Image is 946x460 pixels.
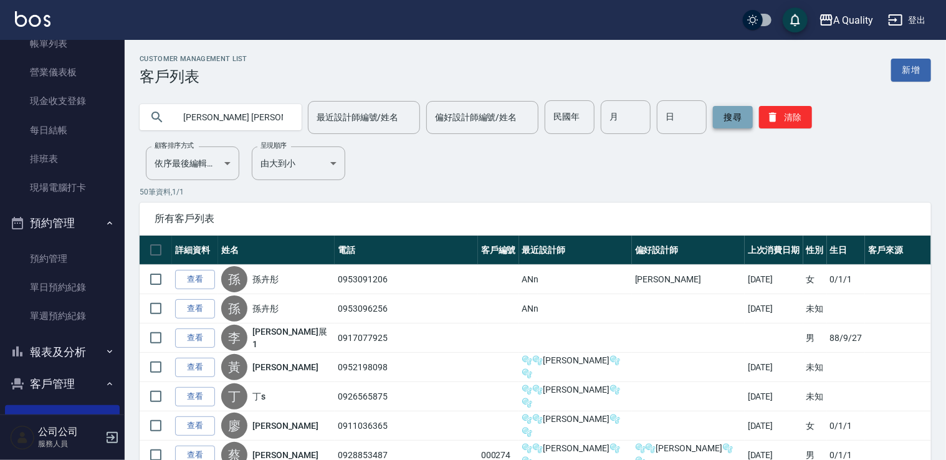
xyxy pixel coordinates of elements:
[803,323,827,353] td: 男
[803,294,827,323] td: 未知
[803,353,827,382] td: 未知
[38,438,102,449] p: 服務人員
[814,7,879,33] button: A Quality
[478,236,519,265] th: 客戶編號
[175,387,215,406] a: 查看
[519,265,632,294] td: ANn
[803,411,827,441] td: 女
[218,236,335,265] th: 姓名
[10,425,35,450] img: Person
[221,266,247,292] div: 孫
[175,270,215,289] a: 查看
[745,236,803,265] th: 上次消費日期
[252,146,345,180] div: 由大到小
[172,236,218,265] th: 詳細資料
[140,186,931,198] p: 50 筆資料, 1 / 1
[252,390,265,403] a: 丁s
[5,116,120,145] a: 每日結帳
[803,236,827,265] th: 性別
[335,265,478,294] td: 0953091206
[632,265,745,294] td: [PERSON_NAME]
[827,265,866,294] td: 0/1/1
[335,411,478,441] td: 0911036365
[827,411,866,441] td: 0/1/1
[759,106,812,128] button: 清除
[15,11,50,27] img: Logo
[335,323,478,353] td: 0917077925
[175,416,215,436] a: 查看
[5,87,120,115] a: 現金收支登錄
[146,146,239,180] div: 依序最後編輯時間
[5,58,120,87] a: 營業儀表板
[865,236,931,265] th: 客戶來源
[335,294,478,323] td: 0953096256
[713,106,753,128] button: 搜尋
[5,244,120,273] a: 預約管理
[175,358,215,377] a: 查看
[519,411,632,441] td: 🫧🫧[PERSON_NAME]🫧🫧
[5,368,120,400] button: 客戶管理
[783,7,808,32] button: save
[140,68,247,85] h3: 客戶列表
[252,273,279,285] a: 孫卉彤
[335,382,478,411] td: 0926565875
[519,236,632,265] th: 最近設計師
[745,382,803,411] td: [DATE]
[221,325,247,351] div: 李
[221,295,247,322] div: 孫
[632,236,745,265] th: 偏好設計師
[519,294,632,323] td: ANn
[221,354,247,380] div: 黃
[5,405,120,434] a: 客戶列表
[175,299,215,319] a: 查看
[140,55,247,63] h2: Customer Management List
[221,383,247,410] div: 丁
[335,236,478,265] th: 電話
[252,302,279,315] a: 孫卉彤
[891,59,931,82] a: 新增
[252,325,332,350] a: [PERSON_NAME]展1
[745,265,803,294] td: [DATE]
[745,353,803,382] td: [DATE]
[5,336,120,368] button: 報表及分析
[155,213,916,225] span: 所有客戶列表
[5,273,120,302] a: 單日預約紀錄
[827,236,866,265] th: 生日
[803,265,827,294] td: 女
[745,294,803,323] td: [DATE]
[519,353,632,382] td: 🫧🫧[PERSON_NAME]🫧🫧
[335,353,478,382] td: 0952198098
[5,145,120,173] a: 排班表
[260,141,287,150] label: 呈現順序
[252,419,318,432] a: [PERSON_NAME]
[5,207,120,239] button: 預約管理
[252,361,318,373] a: [PERSON_NAME]
[221,413,247,439] div: 廖
[5,173,120,202] a: 現場電腦打卡
[5,302,120,330] a: 單週預約紀錄
[827,323,866,353] td: 88/9/27
[175,328,215,348] a: 查看
[745,411,803,441] td: [DATE]
[155,141,194,150] label: 顧客排序方式
[834,12,874,28] div: A Quality
[174,100,292,134] input: 搜尋關鍵字
[5,29,120,58] a: 帳單列表
[883,9,931,32] button: 登出
[803,382,827,411] td: 未知
[38,426,102,438] h5: 公司公司
[519,382,632,411] td: 🫧🫧[PERSON_NAME]🫧🫧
